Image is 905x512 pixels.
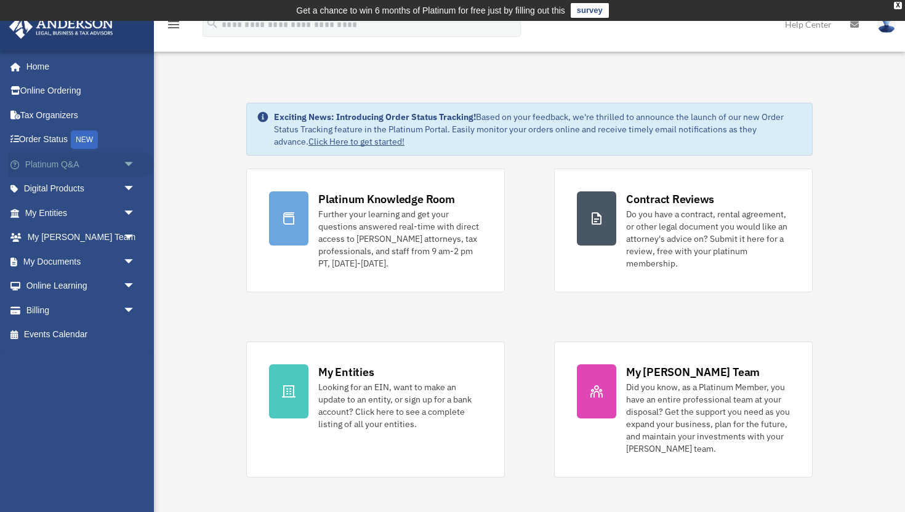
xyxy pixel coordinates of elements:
[123,177,148,202] span: arrow_drop_down
[166,22,181,32] a: menu
[554,342,813,478] a: My [PERSON_NAME] Team Did you know, as a Platinum Member, you have an entire professional team at...
[246,342,505,478] a: My Entities Looking for an EIN, want to make an update to an entity, or sign up for a bank accoun...
[296,3,565,18] div: Get a chance to win 6 months of Platinum for free just by filling out this
[9,201,154,225] a: My Entitiesarrow_drop_down
[318,381,482,430] div: Looking for an EIN, want to make an update to an entity, or sign up for a bank account? Click her...
[123,201,148,226] span: arrow_drop_down
[274,111,802,148] div: Based on your feedback, we're thrilled to announce the launch of our new Order Status Tracking fe...
[246,169,505,292] a: Platinum Knowledge Room Further your learning and get your questions answered real-time with dire...
[894,2,902,9] div: close
[626,381,790,455] div: Did you know, as a Platinum Member, you have an entire professional team at your disposal? Get th...
[626,364,760,380] div: My [PERSON_NAME] Team
[626,208,790,270] div: Do you have a contract, rental agreement, or other legal document you would like an attorney's ad...
[123,152,148,177] span: arrow_drop_down
[9,274,154,298] a: Online Learningarrow_drop_down
[9,298,154,322] a: Billingarrow_drop_down
[123,249,148,274] span: arrow_drop_down
[318,191,455,207] div: Platinum Knowledge Room
[206,17,219,30] i: search
[318,208,482,270] div: Further your learning and get your questions answered real-time with direct access to [PERSON_NAM...
[71,130,98,149] div: NEW
[9,103,154,127] a: Tax Organizers
[123,274,148,299] span: arrow_drop_down
[554,169,813,292] a: Contract Reviews Do you have a contract, rental agreement, or other legal document you would like...
[571,3,609,18] a: survey
[9,249,154,274] a: My Documentsarrow_drop_down
[9,79,154,103] a: Online Ordering
[166,17,181,32] i: menu
[6,15,117,39] img: Anderson Advisors Platinum Portal
[9,127,154,153] a: Order StatusNEW
[123,225,148,250] span: arrow_drop_down
[9,322,154,347] a: Events Calendar
[9,225,154,250] a: My [PERSON_NAME] Teamarrow_drop_down
[9,54,148,79] a: Home
[274,111,476,122] strong: Exciting News: Introducing Order Status Tracking!
[123,298,148,323] span: arrow_drop_down
[877,15,896,33] img: User Pic
[318,364,374,380] div: My Entities
[626,191,714,207] div: Contract Reviews
[9,177,154,201] a: Digital Productsarrow_drop_down
[308,136,404,147] a: Click Here to get started!
[9,152,154,177] a: Platinum Q&Aarrow_drop_down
